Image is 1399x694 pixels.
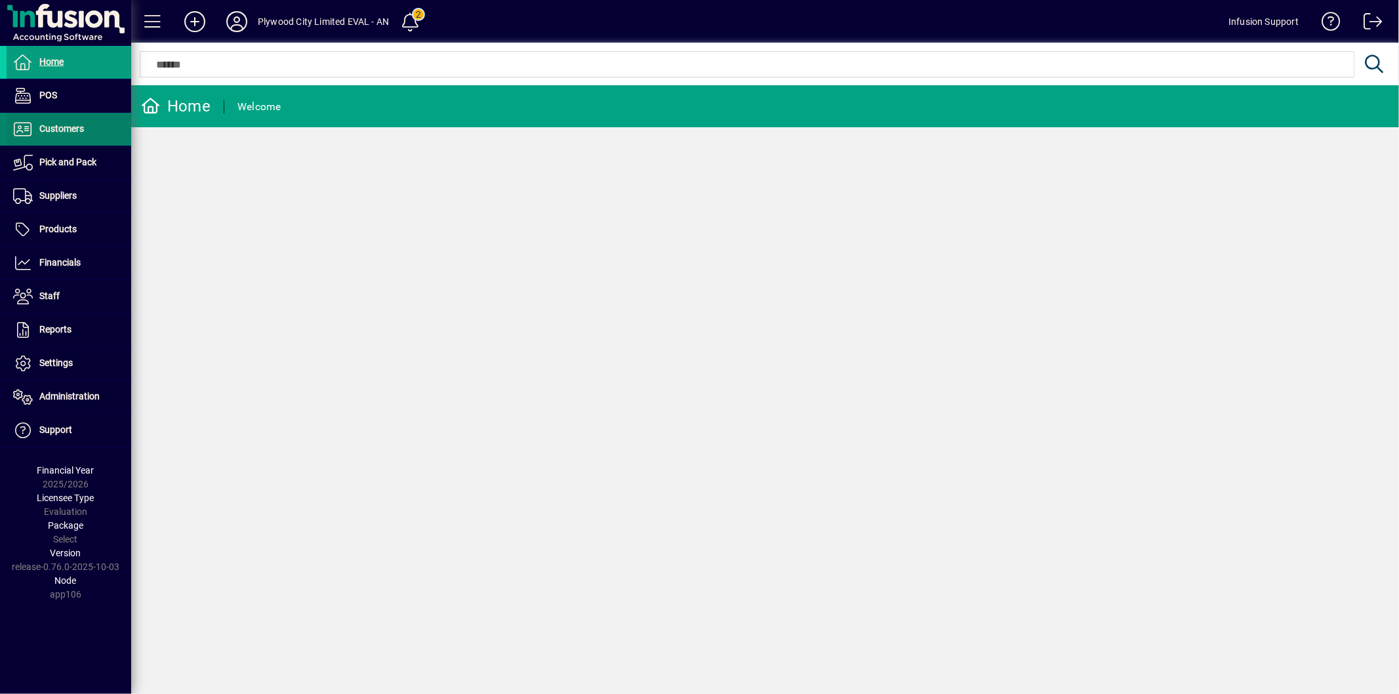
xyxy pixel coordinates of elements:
span: Package [48,520,83,531]
a: Reports [7,314,131,346]
span: Licensee Type [37,493,94,503]
div: Infusion Support [1228,11,1299,32]
a: Customers [7,113,131,146]
a: Administration [7,380,131,413]
div: Plywood City Limited EVAL - AN [258,11,389,32]
span: Financial Year [37,465,94,476]
span: Suppliers [39,190,77,201]
span: Version [51,548,81,558]
span: Products [39,224,77,234]
div: Welcome [237,96,281,117]
a: Support [7,414,131,447]
a: Products [7,213,131,246]
button: Profile [216,10,258,33]
span: Administration [39,391,100,401]
a: Knowledge Base [1312,3,1341,45]
span: Node [55,575,77,586]
span: Reports [39,324,71,335]
a: Staff [7,280,131,313]
button: Add [174,10,216,33]
span: POS [39,90,57,100]
div: Home [141,96,211,117]
a: Settings [7,347,131,380]
span: Financials [39,257,81,268]
a: Pick and Pack [7,146,131,179]
span: Staff [39,291,60,301]
a: Suppliers [7,180,131,213]
span: Settings [39,357,73,368]
span: Support [39,424,72,435]
a: Financials [7,247,131,279]
a: Logout [1354,3,1383,45]
span: Home [39,56,64,67]
span: Customers [39,123,84,134]
span: Pick and Pack [39,157,96,167]
a: POS [7,79,131,112]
